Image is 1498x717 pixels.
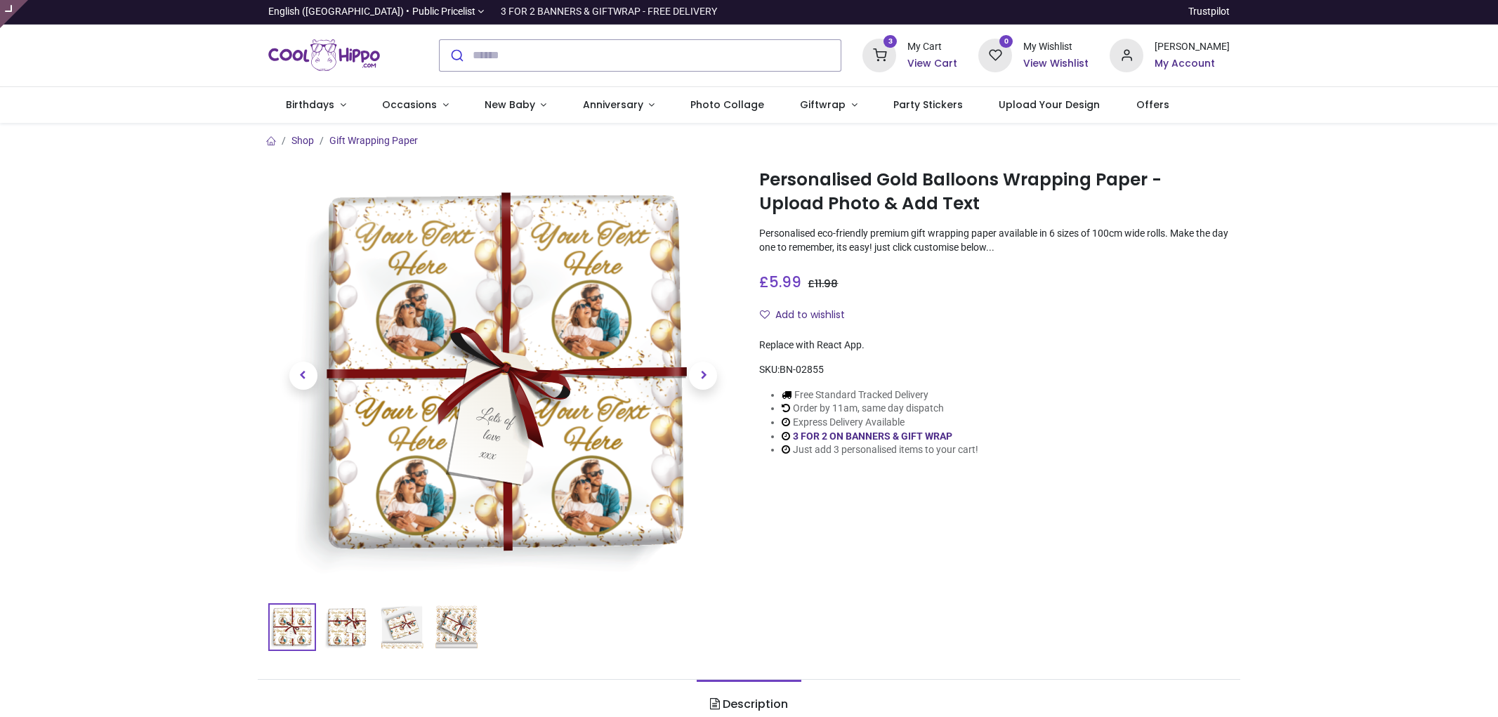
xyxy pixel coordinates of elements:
span: Party Stickers [893,98,963,112]
img: BN-02855-02 [324,605,369,650]
span: Upload Your Design [999,98,1100,112]
sup: 0 [999,35,1013,48]
span: Previous [289,362,317,390]
a: Occasions [364,87,466,124]
div: 3 FOR 2 BANNERS & GIFTWRAP - FREE DELIVERY [501,5,717,19]
a: Gift Wrapping Paper [329,135,418,146]
li: Just add 3 personalised items to your cart! [782,443,978,457]
a: 0 [978,48,1012,60]
a: English ([GEOGRAPHIC_DATA]) •Public Pricelist [268,5,485,19]
a: New Baby [466,87,565,124]
img: Personalised Gold Balloons Wrapping Paper - Upload Photo & Add Text [293,165,714,586]
span: Birthdays [286,98,334,112]
span: Photo Collage [690,98,764,112]
h1: Personalised Gold Balloons Wrapping Paper - Upload Photo & Add Text [759,168,1230,216]
i: Add to wishlist [760,310,770,320]
sup: 3 [883,35,897,48]
span: Anniversary [583,98,643,112]
img: Cool Hippo [268,36,381,75]
span: New Baby [485,98,535,112]
span: Next [689,362,717,390]
span: £ [808,277,838,291]
span: £ [759,272,801,292]
button: Add to wishlistAdd to wishlist [759,303,857,327]
p: Personalised eco-friendly premium gift wrapping paper available in 6 sizes of 100cm wide rolls. M... [759,227,1230,254]
a: Birthdays [268,87,364,124]
span: 5.99 [769,272,801,292]
div: SKU: [759,363,1230,377]
a: Logo of Cool Hippo [268,36,381,75]
a: Shop [291,135,314,146]
a: My Account [1155,57,1230,71]
a: 3 [862,48,896,60]
a: Anniversary [565,87,673,124]
a: View Wishlist [1023,57,1089,71]
li: Free Standard Tracked Delivery [782,388,978,402]
a: Previous [268,228,339,523]
span: Giftwrap [800,98,846,112]
img: Personalised Gold Balloons Wrapping Paper - Upload Photo & Add Text [270,605,315,650]
div: My Cart [907,40,957,54]
a: Next [668,228,738,523]
span: Occasions [382,98,437,112]
a: View Cart [907,57,957,71]
li: Express Delivery Available [782,416,978,430]
span: 11.98 [815,277,838,291]
span: Offers [1136,98,1169,112]
span: Public Pricelist [412,5,475,19]
span: BN-02855 [780,364,824,375]
div: My Wishlist [1023,40,1089,54]
div: Replace with React App. [759,338,1230,353]
button: Submit [440,40,473,71]
li: Order by 11am, same day dispatch [782,402,978,416]
a: Giftwrap [782,87,876,124]
img: BN-02855-04 [434,605,479,650]
img: BN-02855-03 [379,605,424,650]
div: [PERSON_NAME] [1155,40,1230,54]
a: 3 FOR 2 ON BANNERS & GIFT WRAP [793,430,952,442]
a: Trustpilot [1188,5,1230,19]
